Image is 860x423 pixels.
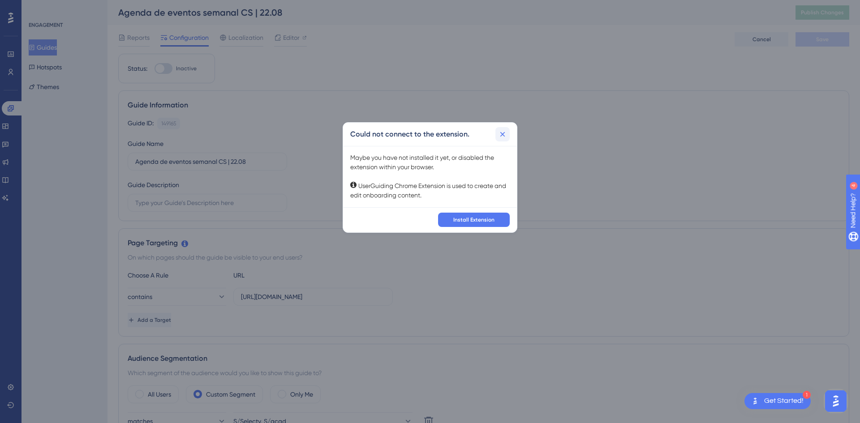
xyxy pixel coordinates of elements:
span: Need Help? [21,2,56,13]
div: 1 [803,391,811,399]
div: Open Get Started! checklist, remaining modules: 1 [744,393,811,409]
div: 4 [62,4,65,12]
img: launcher-image-alternative-text [750,396,761,406]
div: Get Started! [764,396,804,406]
div: Maybe you have not installed it yet, or disabled the extension within your browser. UserGuiding C... [350,153,510,200]
span: Install Extension [453,216,494,223]
h2: Could not connect to the extension. [350,129,469,140]
iframe: UserGuiding AI Assistant Launcher [822,388,849,414]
